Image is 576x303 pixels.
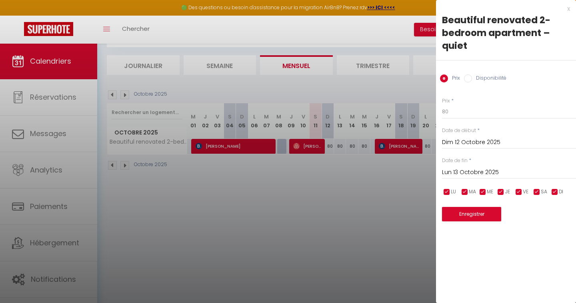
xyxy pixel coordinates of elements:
span: VE [523,188,528,196]
div: Beautiful renovated 2-bedroom apartment – quiet [442,14,570,52]
label: Prix [442,97,450,105]
label: Date de fin [442,157,468,165]
label: Date de début [442,127,476,134]
span: JE [505,188,510,196]
button: Enregistrer [442,207,501,221]
div: x [436,4,570,14]
label: Prix [448,74,460,83]
span: DI [559,188,563,196]
span: MA [469,188,476,196]
span: SA [541,188,547,196]
label: Disponibilité [472,74,506,83]
span: LU [451,188,456,196]
span: ME [487,188,493,196]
